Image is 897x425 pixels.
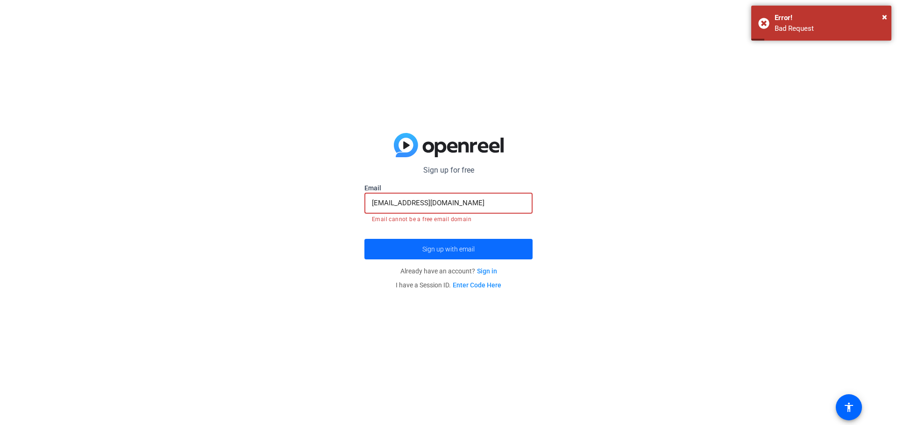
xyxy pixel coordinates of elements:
[364,239,533,259] button: Sign up with email
[396,281,501,289] span: I have a Session ID.
[882,10,887,24] button: Close
[364,183,533,193] label: Email
[394,133,504,157] img: blue-gradient.svg
[372,197,525,209] input: Enter Email Address
[372,214,525,224] mat-error: Email cannot be a free email domain
[364,165,533,176] p: Sign up for free
[453,281,501,289] a: Enter Code Here
[775,13,884,23] div: Error!
[400,267,497,275] span: Already have an account?
[775,23,884,34] div: Bad Request
[843,402,854,413] mat-icon: accessibility
[882,11,887,22] span: ×
[477,267,497,275] a: Sign in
